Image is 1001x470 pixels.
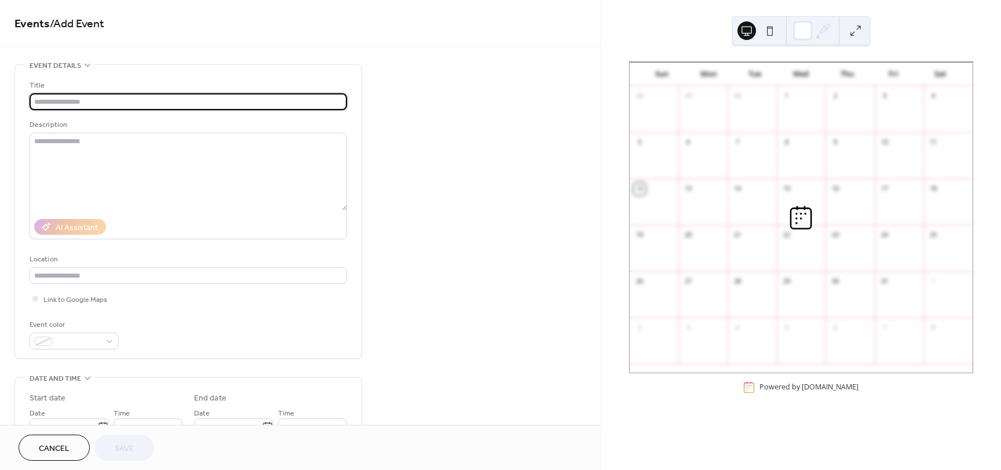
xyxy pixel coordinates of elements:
[878,90,891,103] div: 3
[39,443,70,455] span: Cancel
[878,275,891,288] div: 31
[682,229,695,242] div: 20
[14,13,50,35] a: Events
[824,63,871,86] div: Thu
[30,319,116,331] div: Event color
[30,253,345,265] div: Location
[731,322,744,334] div: 4
[778,63,824,86] div: Wed
[871,63,917,86] div: Fri
[30,407,45,420] span: Date
[829,275,842,288] div: 30
[927,183,940,195] div: 18
[829,90,842,103] div: 2
[682,275,695,288] div: 27
[194,407,210,420] span: Date
[43,294,107,306] span: Link to Google Maps
[917,63,963,86] div: Sat
[829,183,842,195] div: 16
[731,183,744,195] div: 14
[731,275,744,288] div: 28
[682,136,695,149] div: 6
[633,275,646,288] div: 26
[685,63,732,86] div: Mon
[19,435,90,461] button: Cancel
[878,183,891,195] div: 17
[927,136,940,149] div: 11
[780,229,793,242] div: 22
[114,407,130,420] span: Time
[927,90,940,103] div: 4
[878,229,891,242] div: 24
[30,60,81,72] span: Event details
[759,382,858,392] div: Powered by
[633,322,646,334] div: 2
[732,63,778,86] div: Tue
[878,322,891,334] div: 7
[633,136,646,149] div: 5
[829,136,842,149] div: 9
[927,275,940,288] div: 1
[682,183,695,195] div: 13
[194,392,226,405] div: End date
[50,13,104,35] span: / Add Event
[829,229,842,242] div: 23
[633,183,646,195] div: 12
[780,183,793,195] div: 15
[682,90,695,103] div: 29
[30,373,81,385] span: Date and time
[639,63,685,86] div: Sun
[682,322,695,334] div: 3
[278,407,294,420] span: Time
[30,392,65,405] div: Start date
[731,90,744,103] div: 30
[780,136,793,149] div: 8
[633,90,646,103] div: 28
[927,322,940,334] div: 8
[30,79,345,92] div: Title
[731,136,744,149] div: 7
[731,229,744,242] div: 21
[829,322,842,334] div: 6
[878,136,891,149] div: 10
[780,90,793,103] div: 1
[633,229,646,242] div: 19
[780,322,793,334] div: 5
[927,229,940,242] div: 25
[802,382,858,392] a: [DOMAIN_NAME]
[30,119,345,131] div: Description
[780,275,793,288] div: 29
